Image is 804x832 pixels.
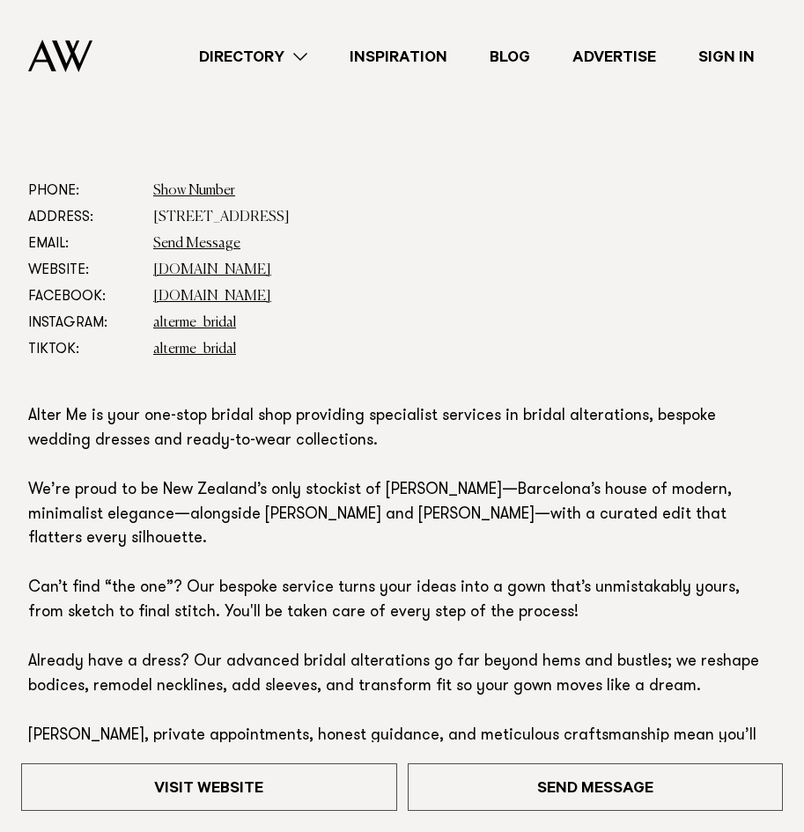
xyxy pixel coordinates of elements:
[28,178,139,204] dt: Phone:
[153,263,271,277] a: [DOMAIN_NAME]
[28,40,92,72] img: Auckland Weddings Logo
[28,310,139,336] dt: Instagram:
[153,342,236,357] a: alterme_bridal
[28,204,139,231] dt: Address:
[21,763,397,811] a: Visit Website
[328,45,468,69] a: Inspiration
[28,257,139,283] dt: Website:
[28,283,139,310] dt: Facebook:
[468,45,551,69] a: Blog
[153,290,271,304] a: [DOMAIN_NAME]
[28,231,139,257] dt: Email:
[551,45,677,69] a: Advertise
[677,45,776,69] a: Sign In
[153,237,240,251] a: Send Message
[408,763,784,811] a: Send Message
[153,184,235,198] a: Show Number
[153,316,236,330] a: alterme_bridal
[28,336,139,363] dt: TikTok:
[153,204,776,231] dd: [STREET_ADDRESS]
[178,45,328,69] a: Directory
